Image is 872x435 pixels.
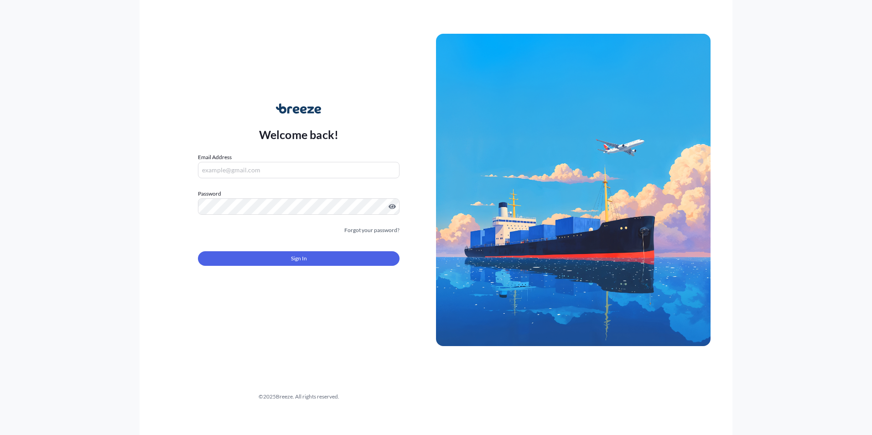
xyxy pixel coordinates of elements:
a: Forgot your password? [344,226,400,235]
label: Password [198,189,400,198]
label: Email Address [198,153,232,162]
input: example@gmail.com [198,162,400,178]
button: Sign In [198,251,400,266]
button: Show password [389,203,396,210]
img: Ship illustration [436,34,711,346]
p: Welcome back! [259,127,339,142]
div: © 2025 Breeze. All rights reserved. [161,392,436,401]
span: Sign In [291,254,307,263]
